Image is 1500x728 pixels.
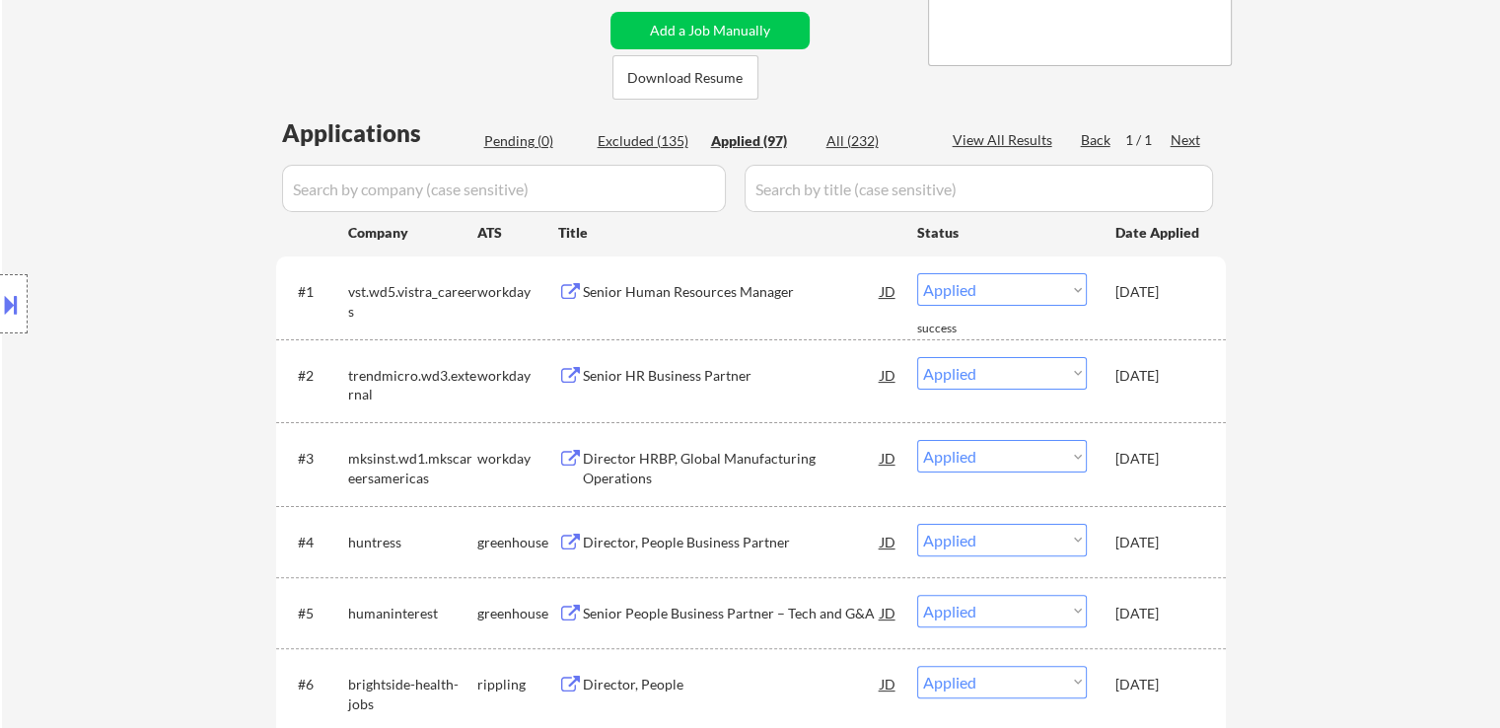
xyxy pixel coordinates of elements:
div: [DATE] [1115,366,1202,386]
div: greenhouse [477,604,558,623]
div: Date Applied [1115,223,1202,243]
div: Senior People Business Partner – Tech and G&A [583,604,881,623]
div: brightside-health-jobs [348,675,477,713]
input: Search by company (case sensitive) [282,165,726,212]
div: JD [879,440,898,475]
div: Senior Human Resources Manager [583,282,881,302]
div: workday [477,282,558,302]
div: JD [879,357,898,393]
button: Add a Job Manually [610,12,810,49]
div: rippling [477,675,558,694]
div: workday [477,366,558,386]
div: Applications [282,121,477,145]
div: Director HRBP, Global Manufacturing Operations [583,449,881,487]
input: Search by title (case sensitive) [745,165,1213,212]
div: JD [879,595,898,630]
div: JD [879,666,898,701]
div: Back [1081,130,1112,150]
div: trendmicro.wd3.external [348,366,477,404]
div: ATS [477,223,558,243]
div: Director, People [583,675,881,694]
div: JD [879,524,898,559]
div: Applied (97) [711,131,810,151]
div: Next [1171,130,1202,150]
div: Pending (0) [484,131,583,151]
div: Director, People Business Partner [583,533,881,552]
div: Company [348,223,477,243]
div: huntress [348,533,477,552]
div: [DATE] [1115,533,1202,552]
div: Senior HR Business Partner [583,366,881,386]
div: Title [558,223,898,243]
div: #6 [298,675,332,694]
div: All (232) [826,131,925,151]
div: [DATE] [1115,449,1202,469]
div: #4 [298,533,332,552]
div: vst.wd5.vistra_careers [348,282,477,321]
button: Download Resume [612,55,758,100]
div: success [917,321,996,337]
div: [DATE] [1115,282,1202,302]
div: humaninterest [348,604,477,623]
div: View All Results [953,130,1058,150]
div: mksinst.wd1.mkscareersamericas [348,449,477,487]
div: [DATE] [1115,604,1202,623]
div: greenhouse [477,533,558,552]
div: Excluded (135) [598,131,696,151]
div: workday [477,449,558,469]
div: [DATE] [1115,675,1202,694]
div: JD [879,273,898,309]
div: 1 / 1 [1125,130,1171,150]
div: Status [917,214,1087,250]
div: #5 [298,604,332,623]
